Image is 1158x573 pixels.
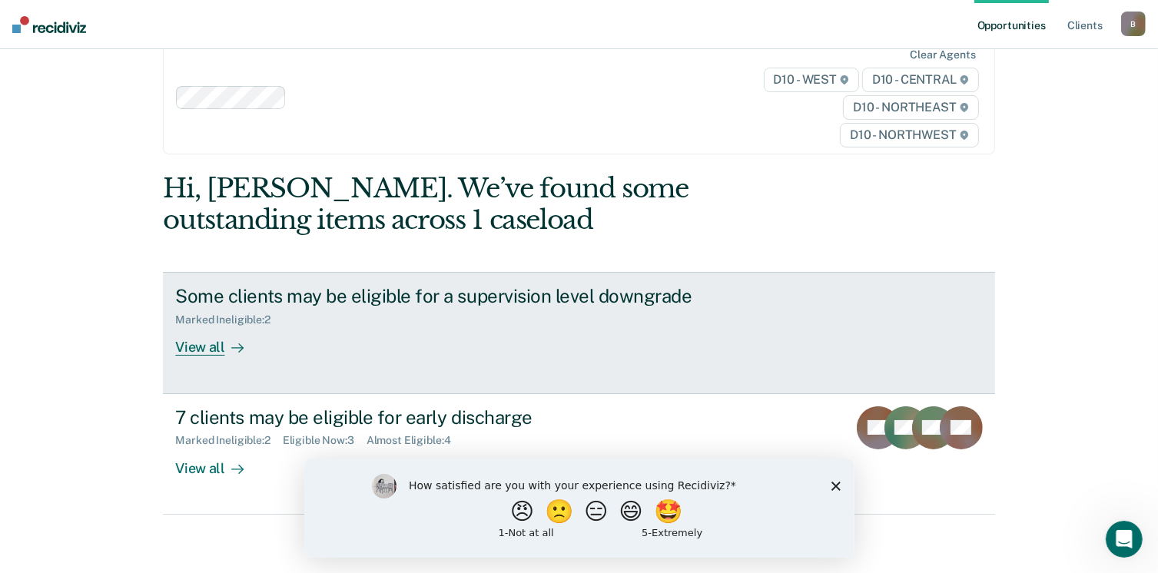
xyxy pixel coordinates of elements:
[304,459,854,558] iframe: Survey by Kim from Recidiviz
[175,447,261,477] div: View all
[764,68,859,92] span: D10 - WEST
[843,95,978,120] span: D10 - NORTHEAST
[367,434,463,447] div: Almost Eligible : 4
[175,326,261,356] div: View all
[163,394,994,515] a: 7 clients may be eligible for early dischargeMarked Ineligible:2Eligible Now:3Almost Eligible:4Vi...
[1106,521,1143,558] iframe: Intercom live chat
[12,16,86,33] img: Recidiviz
[862,68,979,92] span: D10 - CENTRAL
[910,48,975,61] div: Clear agents
[175,434,282,447] div: Marked Ineligible : 2
[175,406,715,429] div: 7 clients may be eligible for early discharge
[1121,12,1146,36] button: B
[163,173,828,236] div: Hi, [PERSON_NAME]. We’ve found some outstanding items across 1 caseload
[175,285,715,307] div: Some clients may be eligible for a supervision level downgrade
[175,313,282,326] div: Marked Ineligible : 2
[840,123,978,147] span: D10 - NORTHWEST
[283,434,367,447] div: Eligible Now : 3
[163,272,994,393] a: Some clients may be eligible for a supervision level downgradeMarked Ineligible:2View all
